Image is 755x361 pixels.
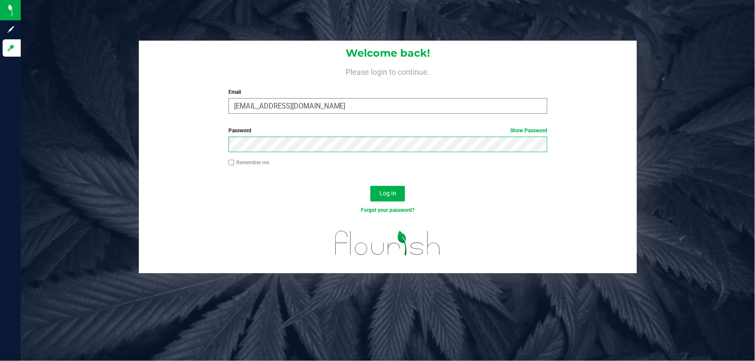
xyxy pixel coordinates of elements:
[228,128,251,134] span: Password
[139,48,637,59] h1: Welcome back!
[228,88,548,96] label: Email
[228,159,269,166] label: Remember me
[361,207,414,213] a: Forgot your password?
[379,190,396,197] span: Log In
[510,128,547,134] a: Show Password
[6,25,15,34] inline-svg: Sign up
[139,66,637,76] h4: Please login to continue.
[326,223,450,263] img: flourish_logo.svg
[6,44,15,52] inline-svg: Log in
[228,160,235,166] input: Remember me
[370,186,405,201] button: Log In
